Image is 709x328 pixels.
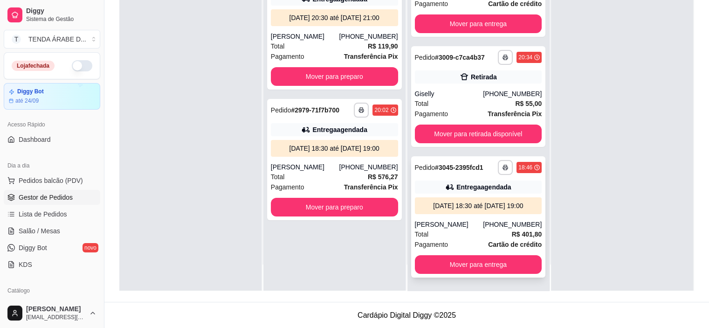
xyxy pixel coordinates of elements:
[456,182,511,192] div: Entrega agendada
[518,54,532,61] div: 20:34
[4,173,100,188] button: Pedidos balcão (PDV)
[271,106,291,114] span: Pedido
[4,4,100,26] a: DiggySistema de Gestão
[17,88,44,95] article: Diggy Bot
[435,54,485,61] strong: # 3009-c7ca4b37
[19,226,60,236] span: Salão / Mesas
[19,193,73,202] span: Gestor de Pedidos
[271,41,285,51] span: Total
[271,182,304,192] span: Pagamento
[368,173,398,181] strong: R$ 576,27
[512,230,542,238] strong: R$ 401,80
[4,207,100,222] a: Lista de Pedidos
[19,176,83,185] span: Pedidos balcão (PDV)
[28,35,86,44] div: TENDA ÁRABE D ...
[339,162,398,172] div: [PHONE_NUMBER]
[419,201,538,210] div: [DATE] 18:30 até [DATE] 19:00
[271,172,285,182] span: Total
[4,132,100,147] a: Dashboard
[19,209,67,219] span: Lista de Pedidos
[271,162,339,172] div: [PERSON_NAME]
[415,164,435,171] span: Pedido
[4,223,100,238] a: Salão / Mesas
[4,158,100,173] div: Dia a dia
[415,89,483,98] div: Giselly
[15,97,39,105] article: até 24/09
[26,305,85,314] span: [PERSON_NAME]
[271,198,398,216] button: Mover para preparo
[72,60,92,71] button: Alterar Status
[415,98,429,109] span: Total
[415,14,542,33] button: Mover para entrega
[344,53,398,60] strong: Transferência Pix
[271,67,398,86] button: Mover para preparo
[344,183,398,191] strong: Transferência Pix
[368,42,398,50] strong: R$ 119,90
[488,110,542,118] strong: Transferência Pix
[4,117,100,132] div: Acesso Rápido
[275,144,394,153] div: [DATE] 18:30 até [DATE] 19:00
[4,83,100,110] a: Diggy Botaté 24/09
[19,243,47,252] span: Diggy Bot
[26,7,96,15] span: Diggy
[488,241,542,248] strong: Cartão de crédito
[291,106,339,114] strong: # 2979-71f7b700
[374,106,388,114] div: 20:02
[12,61,55,71] div: Loja fechada
[4,240,100,255] a: Diggy Botnovo
[4,302,100,324] button: [PERSON_NAME][EMAIL_ADDRESS][DOMAIN_NAME]
[339,32,398,41] div: [PHONE_NUMBER]
[4,190,100,205] a: Gestor de Pedidos
[483,89,542,98] div: [PHONE_NUMBER]
[515,100,542,107] strong: R$ 55,00
[415,125,542,143] button: Mover para retirada disponível
[518,164,532,171] div: 18:46
[435,164,483,171] strong: # 3045-2395fcd1
[312,125,367,134] div: Entrega agendada
[4,30,100,49] button: Select a team
[415,255,542,274] button: Mover para entrega
[415,239,448,250] span: Pagamento
[275,13,394,22] div: [DATE] 20:30 até [DATE] 21:00
[19,135,51,144] span: Dashboard
[19,260,32,269] span: KDS
[415,109,448,119] span: Pagamento
[271,32,339,41] div: [PERSON_NAME]
[471,72,497,82] div: Retirada
[271,51,304,62] span: Pagamento
[26,15,96,23] span: Sistema de Gestão
[4,283,100,298] div: Catálogo
[12,35,21,44] span: T
[415,229,429,239] span: Total
[4,257,100,272] a: KDS
[26,314,85,321] span: [EMAIL_ADDRESS][DOMAIN_NAME]
[415,54,435,61] span: Pedido
[415,220,483,229] div: [PERSON_NAME]
[483,220,542,229] div: [PHONE_NUMBER]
